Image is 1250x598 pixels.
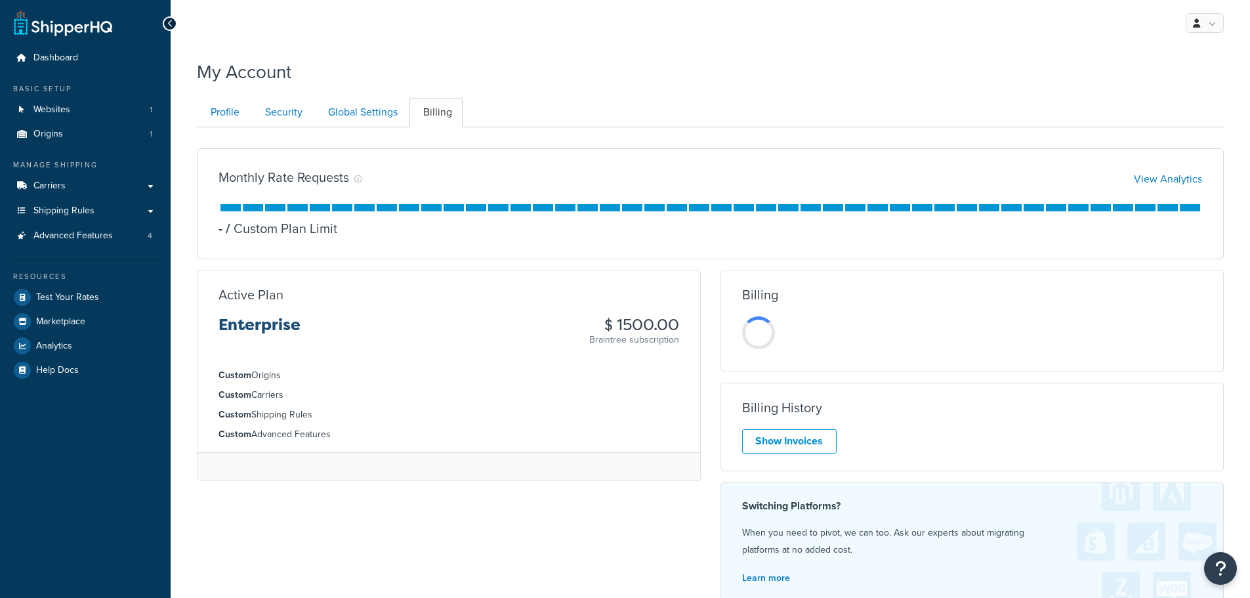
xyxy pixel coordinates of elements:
[33,53,78,64] span: Dashboard
[36,365,79,376] span: Help Docs
[150,129,152,140] span: 1
[10,83,161,95] div: Basic Setup
[14,10,112,36] a: ShipperHQ Home
[10,160,161,171] div: Manage Shipping
[10,174,161,198] a: Carriers
[742,498,1203,514] h4: Switching Platforms?
[742,400,822,415] h3: Billing History
[10,122,161,146] a: Origins 1
[742,429,837,454] a: Show Invoices
[219,427,679,442] li: Advanced Features
[226,219,230,238] span: /
[197,98,250,127] a: Profile
[589,333,679,347] p: Braintree subscription
[1204,552,1237,585] button: Open Resource Center
[219,219,222,238] p: -
[10,271,161,282] div: Resources
[10,310,161,333] a: Marketplace
[219,368,679,383] li: Origins
[10,199,161,223] a: Shipping Rules
[742,571,790,585] a: Learn more
[33,104,70,116] span: Websites
[10,334,161,358] a: Analytics
[10,122,161,146] li: Origins
[219,388,251,402] strong: Custom
[10,46,161,70] a: Dashboard
[197,59,291,85] h1: My Account
[10,358,161,382] a: Help Docs
[10,98,161,122] li: Websites
[251,98,313,127] a: Security
[589,316,679,333] h3: $ 1500.00
[10,224,161,248] a: Advanced Features 4
[33,205,94,217] span: Shipping Rules
[219,408,251,421] strong: Custom
[742,288,778,302] h3: Billing
[219,408,679,422] li: Shipping Rules
[742,524,1203,559] p: When you need to pivot, we can too. Ask our experts about migrating platforms at no added cost.
[36,341,72,352] span: Analytics
[33,181,66,192] span: Carriers
[219,368,251,382] strong: Custom
[33,129,63,140] span: Origins
[409,98,463,127] a: Billing
[148,230,152,242] span: 4
[36,292,99,303] span: Test Your Rates
[36,316,85,328] span: Marketplace
[219,388,679,402] li: Carriers
[219,170,349,184] h3: Monthly Rate Requests
[1134,171,1202,186] a: View Analytics
[33,230,113,242] span: Advanced Features
[10,98,161,122] a: Websites 1
[10,286,161,309] a: Test Your Rates
[219,427,251,441] strong: Custom
[222,219,337,238] p: Custom Plan Limit
[10,224,161,248] li: Advanced Features
[219,288,283,302] h3: Active Plan
[150,104,152,116] span: 1
[219,316,301,344] h3: Enterprise
[314,98,408,127] a: Global Settings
